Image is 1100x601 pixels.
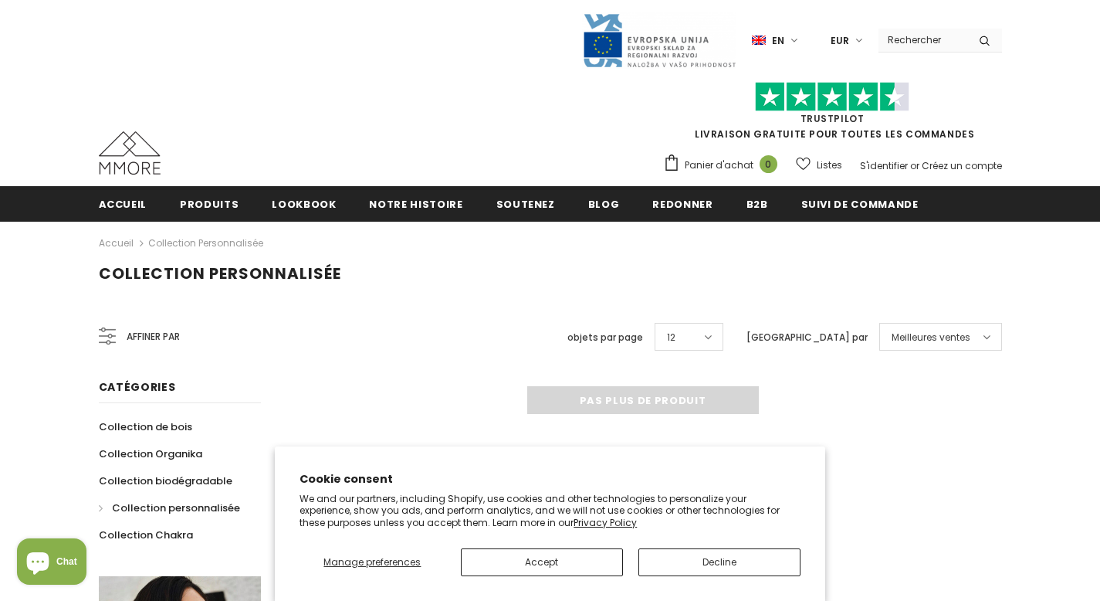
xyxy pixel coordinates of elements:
[180,186,239,221] a: Produits
[922,159,1002,172] a: Créez un compte
[180,197,239,212] span: Produits
[99,131,161,175] img: Cas MMORE
[99,234,134,253] a: Accueil
[652,186,712,221] a: Redonner
[746,330,868,345] label: [GEOGRAPHIC_DATA] par
[99,197,147,212] span: Accueil
[272,186,336,221] a: Lookbook
[300,548,445,576] button: Manage preferences
[323,555,421,569] span: Manage preferences
[685,158,753,173] span: Panier d'achat
[663,154,785,177] a: Panier d'achat 0
[746,186,768,221] a: B2B
[638,548,800,576] button: Decline
[796,151,842,178] a: Listes
[12,538,91,589] inbox-online-store-chat: Shopify online store chat
[99,521,193,548] a: Collection Chakra
[99,413,192,440] a: Collection de bois
[667,330,675,345] span: 12
[99,494,240,521] a: Collection personnalisée
[588,197,620,212] span: Blog
[801,197,919,212] span: Suivi de commande
[652,197,712,212] span: Redonner
[300,471,800,487] h2: Cookie consent
[300,493,800,529] p: We and our partners, including Shopify, use cookies and other technologies to personalize your ex...
[99,440,202,467] a: Collection Organika
[99,467,232,494] a: Collection biodégradable
[99,379,176,395] span: Catégories
[860,159,908,172] a: S'identifier
[910,159,919,172] span: or
[801,186,919,221] a: Suivi de commande
[99,186,147,221] a: Accueil
[760,155,777,173] span: 0
[800,112,865,125] a: TrustPilot
[892,330,970,345] span: Meilleures ventes
[878,29,967,51] input: Search Site
[752,34,766,47] img: i-lang-1.png
[574,516,637,529] a: Privacy Policy
[582,12,736,69] img: Javni Razpis
[99,528,193,542] span: Collection Chakra
[99,474,232,488] span: Collection biodégradable
[746,197,768,212] span: B2B
[127,328,180,345] span: Affiner par
[496,186,555,221] a: soutenez
[755,82,909,112] img: Faites confiance aux étoiles pilotes
[112,501,240,515] span: Collection personnalisée
[588,186,620,221] a: Blog
[567,330,643,345] label: objets par page
[817,158,842,173] span: Listes
[663,89,1002,141] span: LIVRAISON GRATUITE POUR TOUTES LES COMMANDES
[99,263,341,284] span: Collection personnalisée
[582,33,736,46] a: Javni Razpis
[99,447,202,461] span: Collection Organika
[272,197,336,212] span: Lookbook
[831,33,849,49] span: EUR
[461,548,623,576] button: Accept
[496,197,555,212] span: soutenez
[369,197,462,212] span: Notre histoire
[369,186,462,221] a: Notre histoire
[148,236,263,250] a: Collection personnalisée
[772,33,784,49] span: en
[99,419,192,434] span: Collection de bois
